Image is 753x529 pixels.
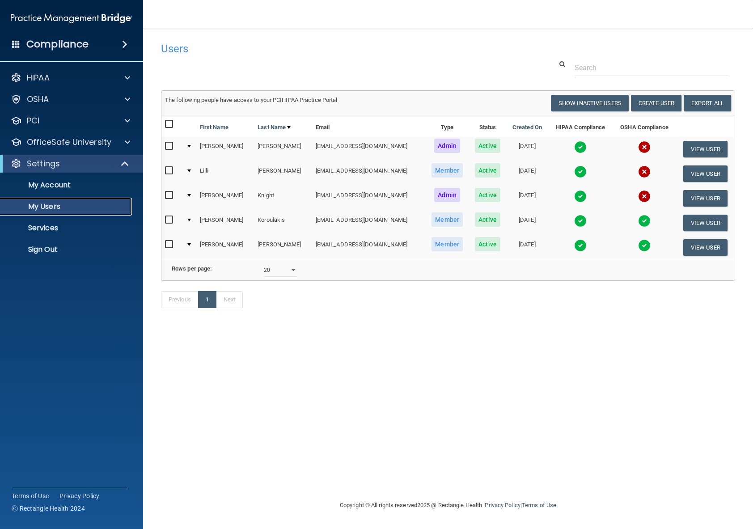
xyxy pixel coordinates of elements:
[11,158,130,169] a: Settings
[506,211,548,235] td: [DATE]
[574,141,587,153] img: tick.e7d51cea.svg
[198,291,216,308] a: 1
[216,291,243,308] a: Next
[613,115,676,137] th: OSHA Compliance
[638,190,651,203] img: cross.ca9f0e7f.svg
[312,161,426,186] td: [EMAIL_ADDRESS][DOMAIN_NAME]
[574,239,587,252] img: tick.e7d51cea.svg
[434,188,460,202] span: Admin
[27,158,60,169] p: Settings
[425,115,469,137] th: Type
[6,245,128,254] p: Sign Out
[683,190,728,207] button: View User
[512,122,542,133] a: Created On
[312,235,426,259] td: [EMAIL_ADDRESS][DOMAIN_NAME]
[172,265,212,272] b: Rows per page:
[27,94,49,105] p: OSHA
[59,491,100,500] a: Privacy Policy
[6,181,128,190] p: My Account
[475,212,500,227] span: Active
[11,137,130,148] a: OfficeSafe University
[506,235,548,259] td: [DATE]
[683,215,728,231] button: View User
[27,115,39,126] p: PCI
[26,38,89,51] h4: Compliance
[551,95,629,111] button: Show Inactive Users
[574,165,587,178] img: tick.e7d51cea.svg
[431,163,463,178] span: Member
[574,190,587,203] img: tick.e7d51cea.svg
[27,137,111,148] p: OfficeSafe University
[638,215,651,227] img: tick.e7d51cea.svg
[254,137,312,161] td: [PERSON_NAME]
[475,237,500,251] span: Active
[638,239,651,252] img: tick.e7d51cea.svg
[196,235,254,259] td: [PERSON_NAME]
[312,211,426,235] td: [EMAIL_ADDRESS][DOMAIN_NAME]
[631,95,681,111] button: Create User
[12,504,85,513] span: Ⓒ Rectangle Health 2024
[11,9,132,27] img: PMB logo
[506,161,548,186] td: [DATE]
[11,94,130,105] a: OSHA
[684,95,731,111] a: Export All
[638,141,651,153] img: cross.ca9f0e7f.svg
[6,202,128,211] p: My Users
[434,139,460,153] span: Admin
[254,235,312,259] td: [PERSON_NAME]
[285,491,611,520] div: Copyright © All rights reserved 2025 @ Rectangle Health | |
[11,72,130,83] a: HIPAA
[485,502,520,508] a: Privacy Policy
[431,237,463,251] span: Member
[683,239,728,256] button: View User
[12,491,49,500] a: Terms of Use
[475,139,500,153] span: Active
[506,186,548,211] td: [DATE]
[312,137,426,161] td: [EMAIL_ADDRESS][DOMAIN_NAME]
[638,165,651,178] img: cross.ca9f0e7f.svg
[200,122,228,133] a: First Name
[506,137,548,161] td: [DATE]
[312,186,426,211] td: [EMAIL_ADDRESS][DOMAIN_NAME]
[683,165,728,182] button: View User
[475,163,500,178] span: Active
[475,188,500,202] span: Active
[161,291,199,308] a: Previous
[574,215,587,227] img: tick.e7d51cea.svg
[27,72,50,83] p: HIPAA
[469,115,506,137] th: Status
[548,115,613,137] th: HIPAA Compliance
[161,43,491,55] h4: Users
[598,466,742,501] iframe: Drift Widget Chat Controller
[254,186,312,211] td: Knight
[165,97,338,103] span: The following people have access to your PCIHIPAA Practice Portal
[312,115,426,137] th: Email
[683,141,728,157] button: View User
[196,186,254,211] td: [PERSON_NAME]
[196,211,254,235] td: [PERSON_NAME]
[196,137,254,161] td: [PERSON_NAME]
[431,212,463,227] span: Member
[11,115,130,126] a: PCI
[254,161,312,186] td: [PERSON_NAME]
[258,122,291,133] a: Last Name
[575,59,728,76] input: Search
[6,224,128,233] p: Services
[254,211,312,235] td: Koroulakis
[196,161,254,186] td: Lilli
[522,502,556,508] a: Terms of Use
